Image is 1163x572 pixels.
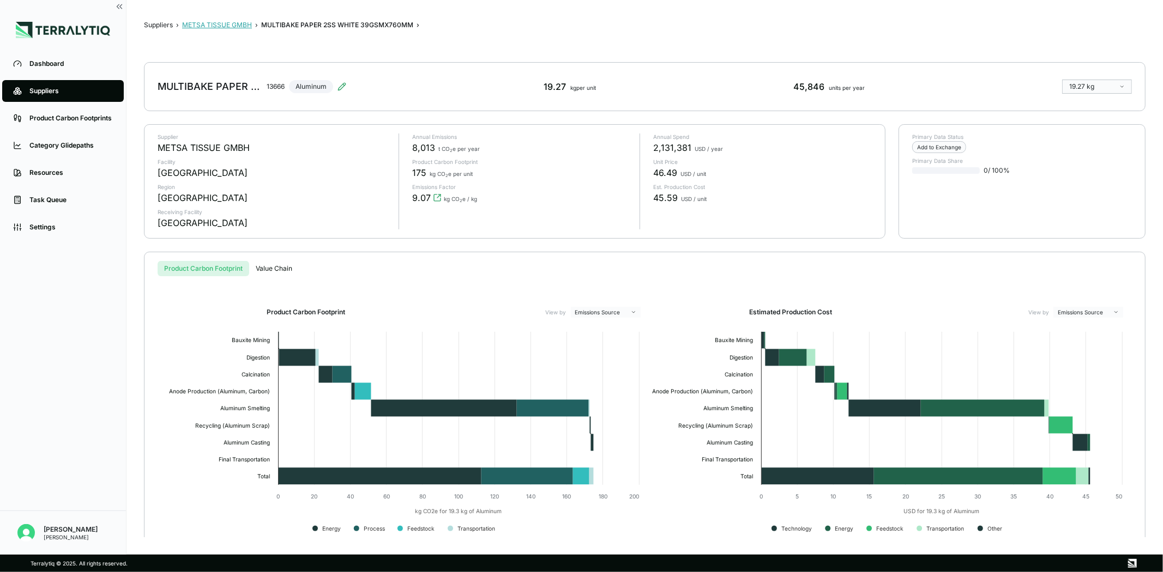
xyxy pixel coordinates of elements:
[987,525,1002,532] text: Other
[261,21,413,29] div: MULTIBAKE PAPER 2SS WHITE 39GSMX760MM
[257,473,270,479] text: Total
[938,493,945,500] text: 25
[912,133,1132,140] p: Primary Data Status
[903,508,979,515] text: USD for 19.3 kg of Aluminum
[182,21,252,29] button: METSA TISSUE GMBH
[364,525,385,532] text: Process
[546,309,567,315] label: View by
[445,173,448,178] sub: 2
[224,439,270,446] text: Aluminum Casting
[255,21,258,29] span: ›
[158,133,390,140] p: Supplier
[866,493,872,500] text: 15
[926,525,964,532] text: Transportation
[412,159,631,165] p: Product Carbon Footprint
[571,307,641,318] button: Emissions Source
[232,337,270,344] text: Bauxite Mining
[407,525,435,532] text: Feedstock
[695,145,723,152] span: USD / year
[570,84,596,91] span: kg per unit
[629,493,639,500] text: 200
[158,216,248,229] div: [GEOGRAPHIC_DATA]
[176,21,179,29] span: ›
[680,171,706,177] span: USD / unit
[750,308,833,317] h2: Estimated Production Cost
[715,337,753,344] text: Bauxite Mining
[796,493,799,500] text: 5
[195,422,270,429] text: Recycling (Aluminum Scrap)
[158,209,390,215] p: Receiving Facility
[653,184,872,190] p: Est. Production Cost
[829,84,865,91] span: units per year
[563,493,571,500] text: 160
[44,525,98,534] div: [PERSON_NAME]
[433,193,442,202] svg: View audit trail
[793,80,865,93] div: 45,846
[652,388,753,394] text: Anode Production (Aluminum, Carbon)
[902,493,908,500] text: 20
[220,405,270,412] text: Aluminum Smelting
[678,422,753,429] text: Recycling (Aluminum Scrap)
[412,184,631,190] p: Emissions Factor
[653,166,677,179] span: 46.49
[1053,307,1123,318] button: Emissions Source
[267,82,285,91] div: 13666
[876,525,903,532] text: Feedstock
[246,354,270,361] text: Digestion
[725,371,753,378] text: Calcination
[438,145,480,152] span: t CO e per year
[158,141,250,154] div: METSA TISSUE GMBH
[44,534,98,540] div: [PERSON_NAME]
[383,493,390,500] text: 60
[29,114,113,123] div: Product Carbon Footprints
[653,159,872,165] p: Unit Price
[490,493,499,500] text: 120
[267,308,345,317] h2: Product Carbon Footprint
[242,371,270,378] text: Calcination
[29,141,113,150] div: Category Glidepaths
[1062,80,1132,94] button: 19.27 kg
[412,133,631,140] p: Annual Emissions
[158,261,249,276] button: Product Carbon Footprint
[144,21,173,29] button: Suppliers
[974,493,981,500] text: 30
[703,405,753,412] text: Aluminum Smelting
[707,439,753,446] text: Aluminum Casting
[219,456,270,463] text: Final Transportation
[29,87,113,95] div: Suppliers
[412,191,431,204] span: 9.07
[276,493,280,500] text: 0
[781,525,812,532] text: Technology
[16,22,110,38] img: Logo
[599,493,607,500] text: 180
[415,508,502,515] text: kg CO2e for 19.3 kg of Aluminum
[454,493,463,500] text: 100
[681,196,707,202] span: USD / unit
[158,191,248,204] div: [GEOGRAPHIC_DATA]
[912,157,1132,164] p: Primary Data Share
[158,159,390,165] p: Facility
[457,525,495,532] text: Transportation
[29,59,113,68] div: Dashboard
[311,493,317,500] text: 20
[730,354,753,361] text: Digestion
[760,493,763,500] text: 0
[417,21,419,29] span: ›
[702,456,753,463] text: Final Transportation
[912,141,966,153] div: Add to Exchange
[544,80,596,93] div: 19.27
[740,473,753,479] text: Total
[158,184,390,190] p: Region
[249,261,299,276] button: Value Chain
[450,148,453,153] sub: 2
[29,168,113,177] div: Resources
[526,493,535,500] text: 140
[17,524,35,541] img: Mridul Gupta
[158,80,262,93] div: MULTIBAKE PAPER 2SS WHITE 39GSMX760MM
[322,525,341,532] text: Energy
[412,141,435,154] span: 8,013
[13,520,39,546] button: Open user button
[158,261,1132,276] div: s
[1010,493,1017,500] text: 35
[830,493,836,500] text: 10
